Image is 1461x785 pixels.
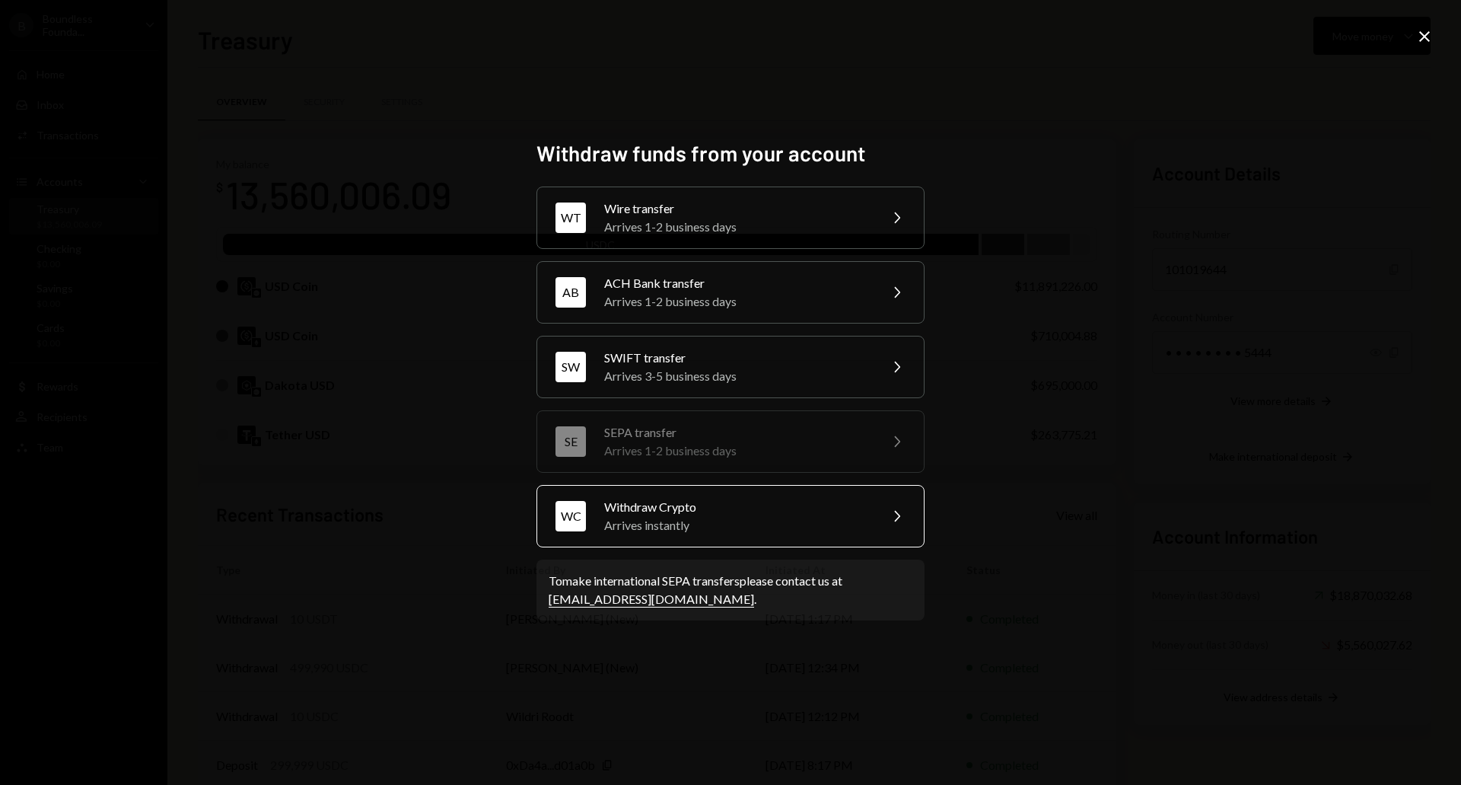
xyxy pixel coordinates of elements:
[604,218,869,236] div: Arrives 1-2 business days
[604,442,869,460] div: Arrives 1-2 business days
[536,485,925,547] button: WCWithdraw CryptoArrives instantly
[549,592,754,608] a: [EMAIL_ADDRESS][DOMAIN_NAME]
[604,274,869,292] div: ACH Bank transfer
[555,426,586,457] div: SE
[604,516,869,535] div: Arrives instantly
[604,349,869,367] div: SWIFT transfer
[604,292,869,311] div: Arrives 1-2 business days
[536,410,925,473] button: SESEPA transferArrives 1-2 business days
[536,261,925,324] button: ABACH Bank transferArrives 1-2 business days
[555,501,586,531] div: WC
[536,336,925,398] button: SWSWIFT transferArrives 3-5 business days
[555,352,586,382] div: SW
[604,498,869,516] div: Withdraw Crypto
[536,139,925,168] h2: Withdraw funds from your account
[604,367,869,385] div: Arrives 3-5 business days
[549,572,912,608] div: To make international SEPA transfers please contact us at .
[555,277,586,308] div: AB
[604,199,869,218] div: Wire transfer
[555,203,586,233] div: WT
[536,187,925,249] button: WTWire transferArrives 1-2 business days
[604,423,869,442] div: SEPA transfer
